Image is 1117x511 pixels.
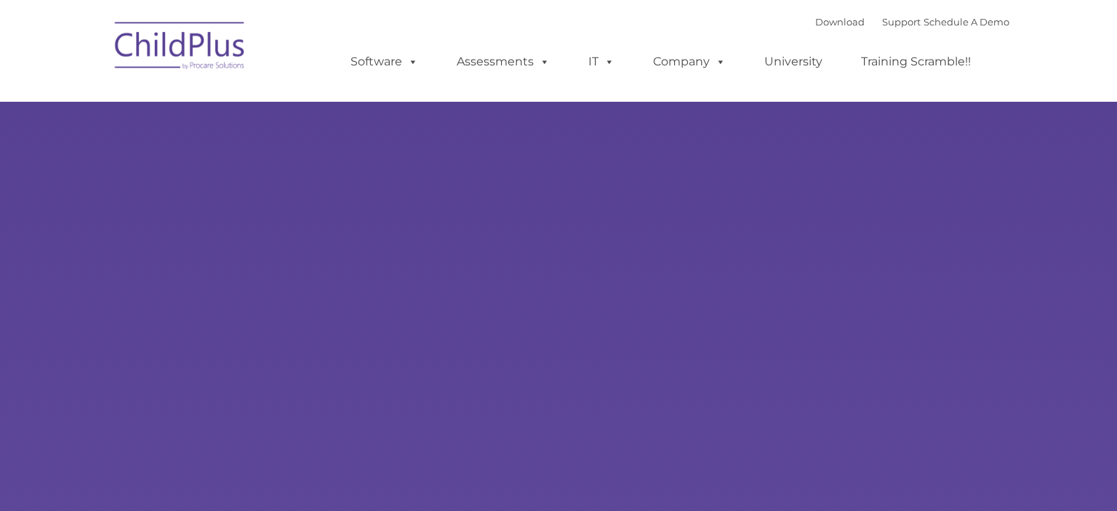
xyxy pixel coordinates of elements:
[442,47,564,76] a: Assessments
[750,47,837,76] a: University
[108,12,253,84] img: ChildPlus by Procare Solutions
[815,16,865,28] a: Download
[336,47,433,76] a: Software
[638,47,740,76] a: Company
[882,16,921,28] a: Support
[846,47,985,76] a: Training Scramble!!
[924,16,1009,28] a: Schedule A Demo
[574,47,629,76] a: IT
[815,16,1009,28] font: |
